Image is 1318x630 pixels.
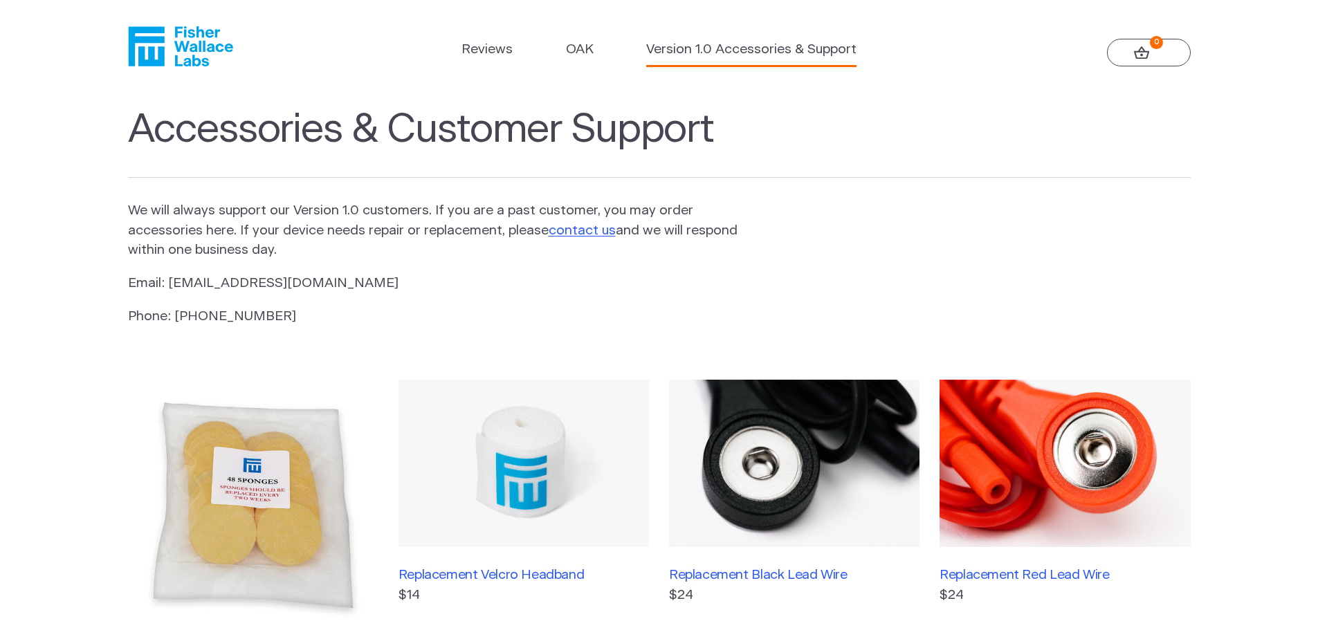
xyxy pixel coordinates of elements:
p: $14 [399,586,649,606]
h3: Replacement Red Lead Wire [940,567,1190,583]
a: Fisher Wallace [128,26,233,66]
h3: Replacement Black Lead Wire [669,567,919,583]
img: Replacement Velcro Headband [399,380,649,547]
h1: Accessories & Customer Support [128,106,1191,178]
p: We will always support our Version 1.0 customers. If you are a past customer, you may order acces... [128,201,740,261]
img: Extra Fisher Wallace Sponges (48 pack) [128,380,378,630]
a: Version 1.0 Accessories & Support [646,40,857,60]
a: Reviews [461,40,513,60]
img: Replacement Black Lead Wire [669,380,919,547]
a: contact us [549,224,616,237]
a: OAK [566,40,594,60]
p: $24 [669,586,919,606]
a: 0 [1107,39,1191,66]
strong: 0 [1150,36,1163,49]
p: $24 [940,586,1190,606]
p: Email: [EMAIL_ADDRESS][DOMAIN_NAME] [128,274,740,294]
img: Replacement Red Lead Wire [940,380,1190,547]
p: Phone: [PHONE_NUMBER] [128,307,740,327]
h3: Replacement Velcro Headband [399,567,649,583]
